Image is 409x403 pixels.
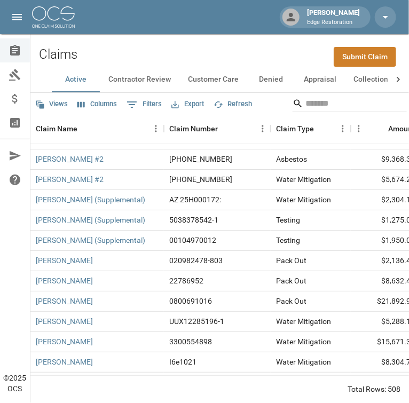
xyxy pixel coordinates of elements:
[271,114,351,144] div: Claim Type
[36,174,104,185] a: [PERSON_NAME] #2
[276,275,306,286] div: Pack Out
[36,235,145,246] a: [PERSON_NAME] (Supplemental)
[276,194,331,205] div: Water Mitigation
[276,114,314,144] div: Claim Type
[169,275,203,286] div: 22786952
[293,95,407,114] div: Search
[276,215,300,225] div: Testing
[169,114,218,144] div: Claim Number
[169,194,221,205] div: AZ 25H000172:
[124,96,164,113] button: Show filters
[295,67,345,92] button: Appraisal
[36,194,145,205] a: [PERSON_NAME] (Supplemental)
[276,235,300,246] div: Testing
[373,121,388,136] button: Sort
[100,67,179,92] button: Contractor Review
[33,96,70,113] button: Views
[164,114,271,144] div: Claim Number
[351,121,367,137] button: Menu
[276,316,331,327] div: Water Mitigation
[247,67,295,92] button: Denied
[169,316,224,327] div: UUX12285196-1
[39,47,77,62] h2: Claims
[36,255,93,266] a: [PERSON_NAME]
[255,121,271,137] button: Menu
[169,255,223,266] div: 020982478-803
[36,296,93,306] a: [PERSON_NAME]
[52,67,388,92] div: dynamic tabs
[36,275,93,286] a: [PERSON_NAME]
[169,296,212,306] div: 0800691016
[169,215,218,225] div: 5038378542-1
[36,316,93,327] a: [PERSON_NAME]
[4,373,27,394] div: © 2025 OCS
[36,215,145,225] a: [PERSON_NAME] (Supplemental)
[36,357,93,367] a: [PERSON_NAME]
[179,67,247,92] button: Customer Care
[169,357,196,367] div: I6e1021
[169,154,232,164] div: 01-009-142765
[276,357,331,367] div: Water Mitigation
[32,6,75,28] img: ocs-logo-white-transparent.png
[148,121,164,137] button: Menu
[334,47,396,67] a: Submit Claim
[335,121,351,137] button: Menu
[75,96,120,113] button: Select columns
[276,174,331,185] div: Water Mitigation
[348,384,400,394] div: Total Rows: 508
[169,174,232,185] div: 01-009-142765
[169,336,212,347] div: 3300554898
[169,235,216,246] div: 00104970012
[36,114,77,144] div: Claim Name
[276,296,306,306] div: Pack Out
[6,6,28,28] button: open drawer
[77,121,92,136] button: Sort
[276,336,331,347] div: Water Mitigation
[307,18,360,27] p: Edge Restoration
[218,121,233,136] button: Sort
[211,96,255,113] button: Refresh
[345,67,400,92] button: Collections
[36,154,104,164] a: [PERSON_NAME] #2
[303,7,364,27] div: [PERSON_NAME]
[169,96,207,113] button: Export
[36,336,93,347] a: [PERSON_NAME]
[276,154,307,164] div: Asbestos
[314,121,329,136] button: Sort
[52,67,100,92] button: Active
[30,114,164,144] div: Claim Name
[276,255,306,266] div: Pack Out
